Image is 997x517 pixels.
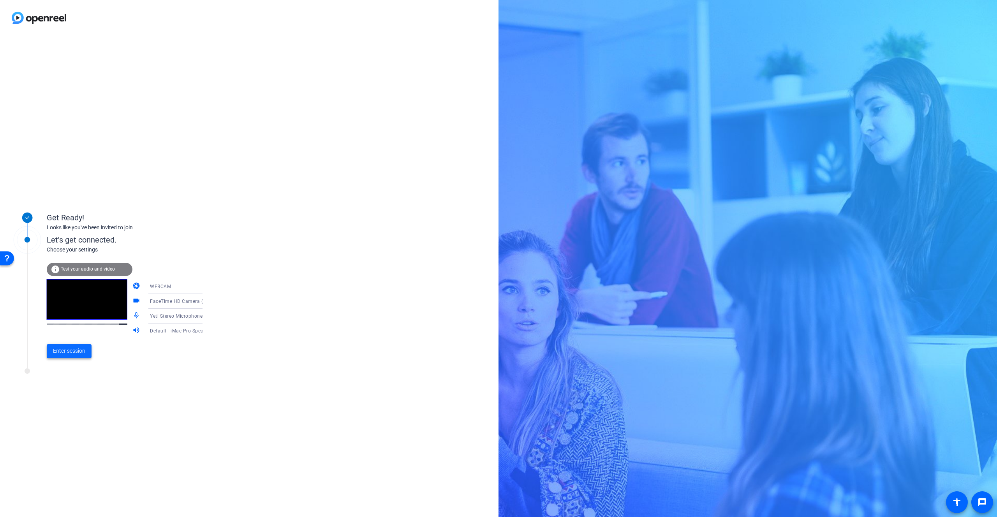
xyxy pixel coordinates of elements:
div: Get Ready! [47,212,203,223]
mat-icon: info [51,265,60,274]
div: Let's get connected. [47,234,218,246]
mat-icon: videocam [132,297,142,306]
span: Default - iMac Pro Speakers (Built-in) [150,327,234,334]
mat-icon: accessibility [952,498,962,507]
mat-icon: volume_up [132,326,142,336]
span: Enter session [53,347,85,355]
div: Looks like you've been invited to join [47,223,203,232]
mat-icon: mic_none [132,311,142,321]
span: FaceTime HD Camera (Built-in) (05ac:8514) [150,298,250,304]
span: WEBCAM [150,284,171,289]
button: Enter session [47,344,92,358]
span: Yeti Stereo Microphone (046d:0ab7) [150,313,232,319]
mat-icon: message [978,498,987,507]
mat-icon: camera [132,282,142,291]
div: Choose your settings [47,246,218,254]
span: Test your audio and video [61,266,115,272]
